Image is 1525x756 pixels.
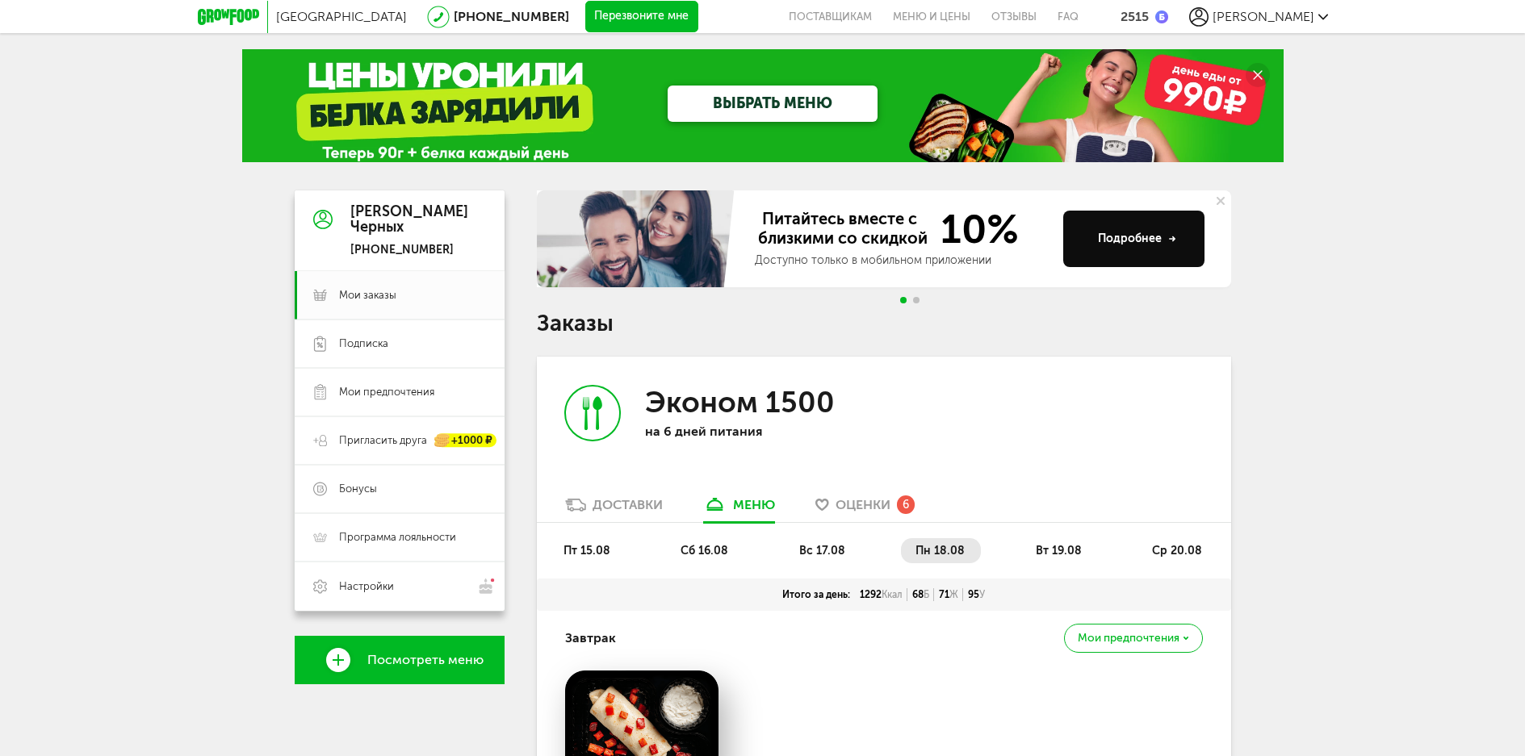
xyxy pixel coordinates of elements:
button: Перезвоните мне [585,1,698,33]
div: Подробнее [1098,231,1176,247]
span: Ж [949,589,958,600]
img: bonus_b.cdccf46.png [1155,10,1168,23]
p: на 6 дней питания [645,424,855,439]
div: [PHONE_NUMBER] [350,243,468,257]
span: Посмотреть меню [367,653,484,667]
span: вс 17.08 [799,544,845,558]
span: ср 20.08 [1152,544,1202,558]
h4: Завтрак [565,623,616,654]
span: Мои заказы [339,288,396,303]
h3: Эконом 1500 [645,385,835,420]
a: меню [695,496,783,522]
span: Подписка [339,336,388,351]
span: [PERSON_NAME] [1213,9,1314,24]
span: [GEOGRAPHIC_DATA] [276,9,407,24]
span: У [979,589,985,600]
a: Подписка [295,320,505,368]
span: Программа лояльности [339,530,456,545]
span: Бонусы [339,482,377,496]
div: +1000 ₽ [435,434,496,448]
span: Б [924,589,929,600]
a: ВЫБРАТЬ МЕНЮ [668,86,878,122]
a: Оценки 6 [807,496,923,522]
span: сб 16.08 [681,544,728,558]
a: Посмотреть меню [295,636,505,684]
div: 6 [897,495,915,513]
a: Мои предпочтения [295,368,505,416]
span: Go to slide 1 [900,297,907,303]
span: Пригласить друга [339,433,427,448]
div: 2515 [1121,9,1149,24]
a: [PHONE_NUMBER] [454,9,569,24]
span: Оценки [836,497,890,512]
span: 10% [931,209,1019,249]
div: меню [733,497,775,512]
a: Бонусы [295,465,505,513]
span: Ккал [882,589,903,600]
h1: Заказы [537,313,1231,334]
span: Мои предпочтения [1078,633,1179,644]
div: 95 [963,588,990,601]
div: [PERSON_NAME] Черных [350,204,468,236]
img: family-banner.579af9d.jpg [537,190,739,287]
span: Питайтесь вместе с близкими со скидкой [755,209,931,249]
div: 68 [907,588,934,601]
a: Доставки [557,496,671,522]
a: Программа лояльности [295,513,505,562]
span: пн 18.08 [915,544,965,558]
a: Пригласить друга +1000 ₽ [295,416,505,465]
a: Настройки [295,562,505,611]
span: Мои предпочтения [339,385,434,399]
div: Итого за день: [777,588,855,601]
span: Go to slide 2 [913,297,920,303]
span: вт 19.08 [1036,544,1082,558]
div: Доступно только в мобильном приложении [755,253,1050,269]
button: Подробнее [1063,211,1204,267]
span: Настройки [339,579,394,594]
span: пт 15.08 [563,544,610,558]
a: Мои заказы [295,271,505,320]
div: Доставки [593,497,663,512]
div: 71 [934,588,963,601]
div: 1292 [855,588,907,601]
